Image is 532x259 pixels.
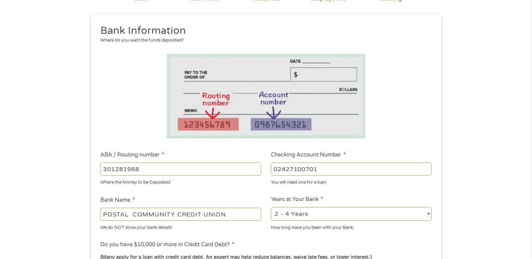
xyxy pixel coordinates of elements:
div: Where the Money to be Deposited [100,177,261,186]
label: ABA / Routing number [100,151,164,158]
label: Years at Your Bank [271,196,323,203]
h2: Bank Information [100,24,427,38]
label: Bank Name [100,197,135,204]
div: How long Have you been with your Bank [271,222,432,231]
div: We do NOT store your bank details! [100,222,261,231]
input: 263177916 [100,163,261,175]
div: Where do you want the funds deposited? [100,37,427,44]
label: Do you have $10,000 or more in Credit Card Debt? [100,241,234,248]
div: You will need one for a loan. [271,177,432,186]
img: Routing number location [167,54,366,139]
label: Checking Account Number [271,151,346,158]
input: 345634636 [271,163,432,175]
